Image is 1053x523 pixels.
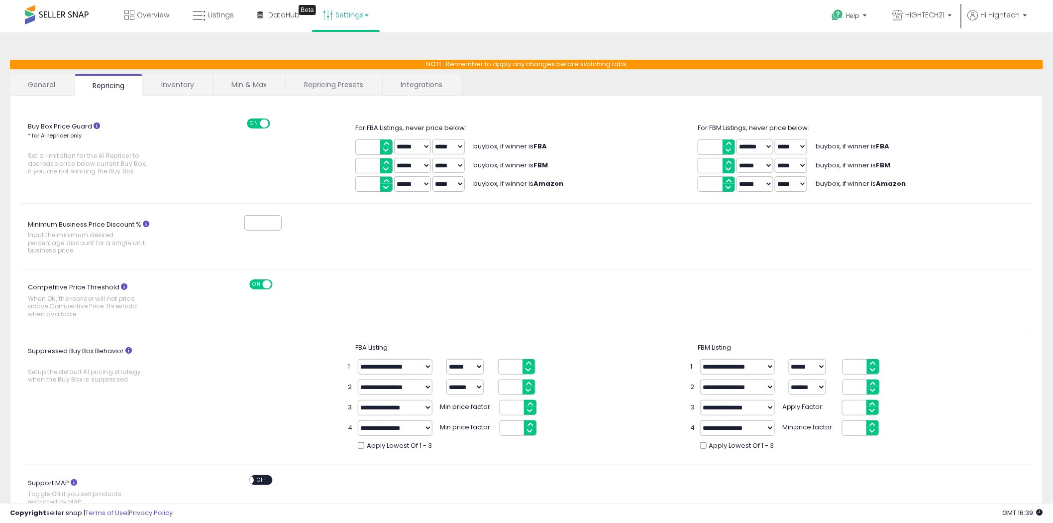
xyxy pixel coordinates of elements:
span: Setup the default AI pricing strategy when the Buy Box is suppressed [28,368,148,384]
span: Listings [208,10,234,20]
i: Get Help [832,9,844,21]
span: Min price factor: [440,420,495,432]
span: For FBA Listings, never price below: [355,123,466,132]
span: Input the minimum desired percentage discount for a single unit business price. [28,231,148,254]
label: Suppressed Buy Box Behavior [20,343,177,388]
span: Overview [137,10,169,20]
label: Buy Box Price Guard [20,119,177,180]
span: Toggle ON if you sell products restricted by MAP [28,490,148,506]
a: Repricing Presets [286,74,381,95]
a: Help [824,1,877,32]
a: Inventory [143,74,212,95]
span: 4 [690,423,695,433]
span: Apply Lowest Of 1 - 3 [709,441,774,451]
span: FBA Listing [355,343,388,352]
a: General [10,74,74,95]
span: OFF [254,476,270,484]
label: Support MAP [20,475,177,511]
b: Amazon [534,179,564,188]
span: 2 [690,383,695,392]
span: OFF [268,119,284,128]
a: Repricing [75,74,142,96]
a: Privacy Policy [129,508,173,518]
span: OFF [271,280,287,289]
a: Min & Max [213,74,285,95]
span: ON [248,119,260,128]
span: Min price factor: [782,420,837,432]
label: Competitive Price Threshold [20,279,177,323]
span: Min price factor: [440,400,495,412]
span: 1 [348,362,353,372]
span: Apply Lowest Of 1 - 3 [367,441,432,451]
a: Hi Hightech [968,10,1027,32]
span: 1 [690,362,695,372]
a: Terms of Use [85,508,127,518]
span: HIGHTECH21 [906,10,945,20]
span: DataHub [268,10,300,20]
span: FBM Listing [698,343,731,352]
div: Tooltip anchor [299,5,316,15]
span: ON [250,280,263,289]
span: buybox, if winner is [816,179,906,188]
span: buybox, if winner is [474,179,564,188]
span: When ON, the repricer will not price above Competitive Price Threshold when available [28,295,148,318]
span: Help [846,11,860,20]
span: buybox, if winner is [816,141,890,151]
span: 4 [348,423,353,433]
div: seller snap | | [10,509,173,518]
b: Amazon [876,179,906,188]
span: buybox, if winner is [474,141,547,151]
a: Integrations [383,74,460,95]
span: 2025-10-8 16:39 GMT [1003,508,1043,518]
span: For FBM Listings, never price below: [698,123,810,132]
b: FBA [876,141,890,151]
strong: Copyright [10,508,46,518]
span: 3 [348,403,353,412]
label: Minimum Business Price Discount % [20,217,177,259]
b: FBA [534,141,547,151]
span: buybox, if winner is [474,160,548,170]
small: * for AI repricer only [28,131,82,139]
span: 3 [690,403,695,412]
span: buybox, if winner is [816,160,891,170]
b: FBM [876,160,891,170]
span: Apply Factor: [782,400,837,412]
span: 2 [348,383,353,392]
span: Hi Hightech [981,10,1020,20]
span: Set a limitation for the AI Repricer to decrease price below current Buy Box, if you are not winn... [28,152,148,175]
p: NOTE: Remember to apply any changes before switching tabs [10,60,1043,69]
b: FBM [534,160,548,170]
